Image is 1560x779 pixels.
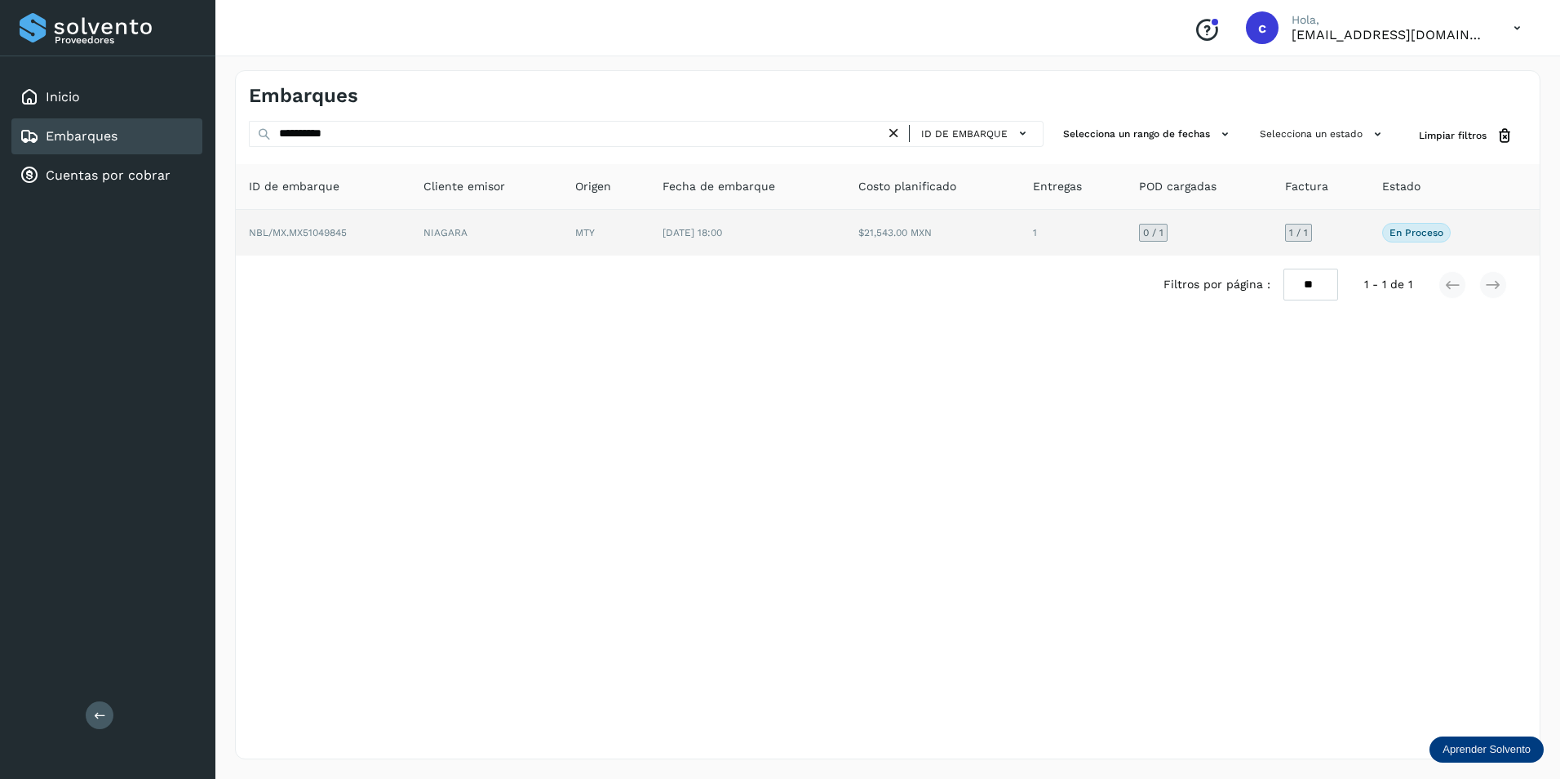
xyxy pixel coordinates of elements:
span: 1 / 1 [1289,228,1308,238]
button: ID de embarque [916,122,1036,145]
div: Aprender Solvento [1429,737,1544,763]
span: Fecha de embarque [663,178,775,195]
span: POD cargadas [1139,178,1217,195]
td: $21,543.00 MXN [845,210,1020,256]
span: 0 / 1 [1143,228,1163,238]
td: NIAGARA [410,210,562,256]
span: Factura [1285,178,1328,195]
span: 1 - 1 de 1 [1364,276,1412,293]
p: Proveedores [55,34,196,46]
span: Estado [1382,178,1420,195]
a: Embarques [46,128,117,144]
span: ID de embarque [249,178,339,195]
h4: Embarques [249,84,358,108]
p: En proceso [1389,227,1443,238]
td: MTY [562,210,649,256]
p: clarisa_flores@fragua.com.mx [1292,27,1487,42]
span: Limpiar filtros [1419,128,1487,143]
span: ID de embarque [921,127,1008,141]
span: Costo planificado [858,178,956,195]
p: Aprender Solvento [1443,743,1531,756]
div: Embarques [11,118,202,154]
button: Selecciona un estado [1253,121,1393,148]
td: 1 [1020,210,1126,256]
a: Inicio [46,89,80,105]
span: NBL/MX.MX51049845 [249,227,347,238]
span: Filtros por página : [1163,276,1270,293]
span: Cliente emisor [423,178,505,195]
p: Hola, [1292,13,1487,27]
span: Entregas [1033,178,1082,195]
button: Selecciona un rango de fechas [1057,121,1240,148]
button: Limpiar filtros [1406,121,1527,151]
span: Origen [575,178,611,195]
div: Cuentas por cobrar [11,158,202,194]
div: Inicio [11,79,202,115]
a: Cuentas por cobrar [46,167,171,183]
span: [DATE] 18:00 [663,227,722,238]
